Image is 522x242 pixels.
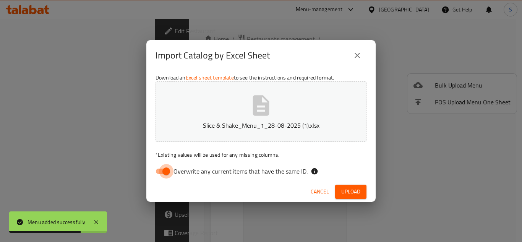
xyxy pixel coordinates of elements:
[156,49,270,62] h2: Import Catalog by Excel Sheet
[308,185,332,199] button: Cancel
[335,185,366,199] button: Upload
[311,167,318,175] svg: If the overwrite option isn't selected, then the items that match an existing ID will be ignored ...
[146,71,376,182] div: Download an to see the instructions and required format.
[156,151,366,159] p: Existing values will be used for any missing columns.
[341,187,360,197] span: Upload
[311,187,329,197] span: Cancel
[186,73,234,83] a: Excel sheet template
[156,81,366,142] button: Slice & Shake_Menu_1_28-08-2025 (1).xlsx
[167,121,355,130] p: Slice & Shake_Menu_1_28-08-2025 (1).xlsx
[28,218,86,226] div: Menu added successfully
[348,46,366,65] button: close
[173,167,308,176] span: Overwrite any current items that have the same ID.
